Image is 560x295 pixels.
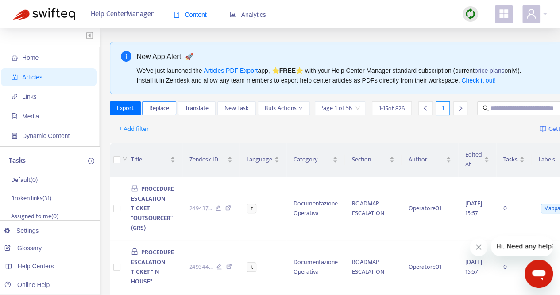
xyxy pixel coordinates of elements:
span: down [122,156,127,161]
span: 1 - 15 of 826 [379,104,405,113]
span: Replace [149,103,169,113]
span: lock [131,185,138,192]
span: it [247,262,256,272]
span: Dynamic Content [22,132,70,139]
a: Check it out! [461,77,496,84]
p: Tasks [9,156,26,166]
span: link [12,94,18,100]
span: Title [131,155,168,165]
span: plus-circle [88,158,94,164]
td: Documentazione Operativa [286,177,345,240]
a: Glossary [4,244,42,252]
td: Operatore01 [402,240,458,294]
td: Operatore01 [402,177,458,240]
p: Default ( 0 ) [11,175,38,185]
p: Broken links ( 31 ) [11,193,51,203]
span: Analytics [230,11,266,18]
th: Title [124,143,182,177]
span: Translate [185,103,209,113]
span: Hi. Need any help? [5,6,64,13]
span: info-circle [121,51,131,62]
span: 249344 ... [189,262,213,272]
span: Category [294,155,331,165]
span: appstore [498,8,509,19]
span: Articles [22,74,42,81]
th: Category [286,143,345,177]
span: Media [22,113,39,120]
span: PROCEDURE ESCALATION TICKET "IN HOUSE" [131,247,174,287]
td: ROADMAP ESCALATION [345,240,402,294]
img: image-link [539,126,546,133]
span: container [12,133,18,139]
th: Tasks [496,143,532,177]
button: + Add filter [112,122,156,136]
img: sync.dc5367851b00ba804db3.png [465,8,476,20]
span: Author [409,155,444,165]
span: [DATE] 15:57 [465,198,482,218]
iframe: Button to launch messaging window [525,260,553,288]
td: 0 [496,177,532,240]
iframe: Message from company [491,236,553,256]
span: down [298,106,303,110]
span: PROCEDURE ESCALATION TICKET "OUTSOURCER" (GRS) [131,184,174,233]
button: Translate [178,101,216,115]
span: home [12,55,18,61]
span: Section [352,155,387,165]
button: Replace [142,101,176,115]
span: it [247,204,256,213]
button: Export [110,101,141,115]
img: Swifteq [13,8,75,20]
iframe: Close message [470,238,487,256]
span: 249437 ... [189,204,212,213]
span: Content [174,11,207,18]
th: Author [402,143,458,177]
span: lock [131,248,138,255]
span: search [483,105,489,111]
span: Links [22,93,37,100]
span: Zendesk ID [189,155,226,165]
span: Tasks [503,155,518,165]
div: 1 [436,101,450,115]
button: Bulk Actionsdown [258,101,310,115]
a: Settings [4,227,39,234]
td: Documentazione Operativa [286,240,345,294]
span: book [174,12,180,18]
span: Language [247,155,272,165]
th: Section [345,143,402,177]
b: FREE [279,67,295,74]
span: area-chart [230,12,236,18]
a: price plans [475,67,505,74]
p: Assigned to me ( 0 ) [11,212,58,221]
button: New Task [217,101,256,115]
span: Export [117,103,134,113]
span: Help Centers [18,263,54,270]
span: Bulk Actions [265,103,303,113]
span: user [526,8,537,19]
span: [DATE] 15:57 [465,257,482,277]
th: Zendesk ID [182,143,240,177]
span: right [457,105,463,111]
span: account-book [12,74,18,80]
span: Help Center Manager [91,6,154,23]
a: Articles PDF Export [204,67,258,74]
span: + Add filter [119,124,149,134]
th: Language [239,143,286,177]
span: left [422,105,429,111]
span: Home [22,54,39,61]
td: 0 [496,240,532,294]
span: file-image [12,113,18,119]
td: ROADMAP ESCALATION [345,177,402,240]
th: Edited At [458,143,496,177]
span: Edited At [465,150,482,169]
span: New Task [224,103,249,113]
a: Online Help [4,281,50,288]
